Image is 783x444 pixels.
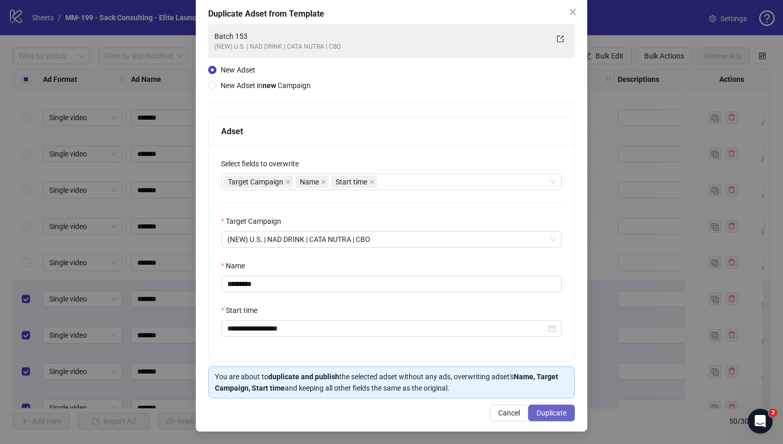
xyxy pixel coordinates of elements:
[498,409,520,417] span: Cancel
[369,179,374,184] span: close
[769,409,777,417] span: 2
[221,158,306,169] label: Select fields to overwrite
[221,81,311,90] span: New Adset in Campaign
[221,216,288,227] label: Target Campaign
[215,371,568,394] div: You are about to the selected adset without any ads, overwriting adset's and keeping all other fi...
[214,42,548,52] div: (NEW) U.S. | NAD DRINK | CATA NUTRA | CBO
[208,8,575,20] div: Duplicate Adset from Template
[331,176,377,188] span: Start time
[490,405,528,421] button: Cancel
[336,176,367,188] span: Start time
[223,176,293,188] span: Target Campaign
[221,305,264,316] label: Start time
[564,4,581,20] button: Close
[528,405,575,421] button: Duplicate
[321,179,326,184] span: close
[215,373,558,392] strong: Name, Target Campaign, Start time
[221,276,562,292] input: Name
[748,409,773,434] iframe: Intercom live chat
[300,176,319,188] span: Name
[285,179,291,184] span: close
[228,176,283,188] span: Target Campaign
[221,66,255,74] span: New Adset
[557,35,564,42] span: export
[536,409,567,417] span: Duplicate
[214,31,548,42] div: Batch 153
[227,232,556,247] span: (NEW) U.S. | NAD DRINK | CATA NUTRA | CBO
[221,260,252,271] label: Name
[227,323,546,334] input: Start time
[268,373,339,381] strong: duplicate and publish
[263,81,276,90] strong: new
[569,8,577,16] span: close
[221,125,562,138] div: Adset
[295,176,329,188] span: Name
